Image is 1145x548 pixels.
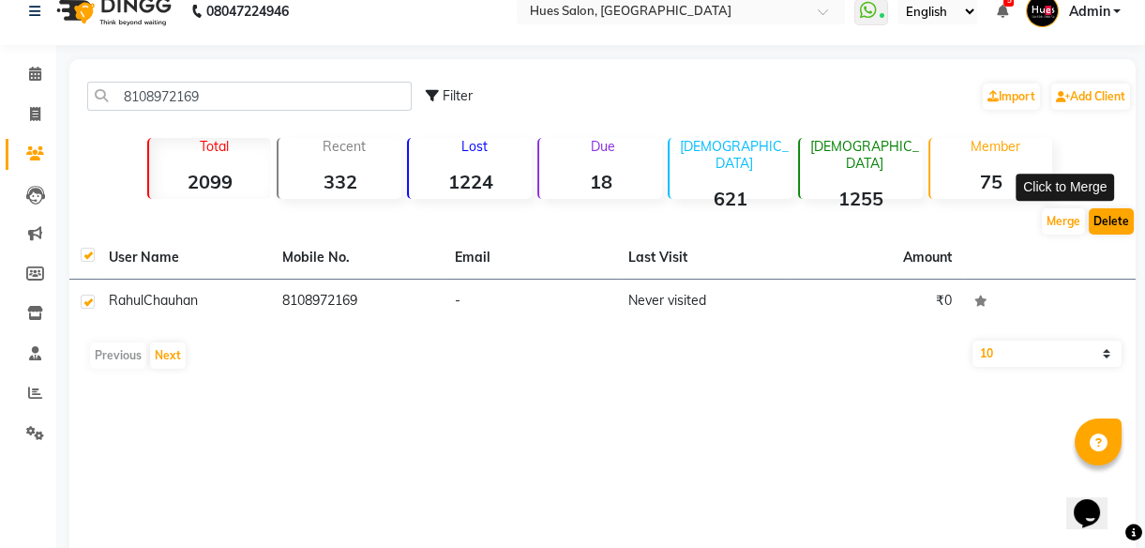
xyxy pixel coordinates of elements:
strong: 18 [539,170,662,193]
div: Click to Merge [1016,174,1114,201]
p: Total [157,138,272,155]
button: Merge [1042,208,1085,235]
strong: 75 [930,170,1053,193]
th: Mobile No. [271,236,444,280]
a: 5 [996,3,1007,20]
td: 8108972169 [271,280,444,326]
p: Lost [416,138,532,155]
span: Filter [443,87,473,104]
button: Delete [1089,208,1134,235]
td: Never visited [617,280,791,326]
p: Recent [286,138,401,155]
span: Admin [1068,2,1109,22]
p: Member [938,138,1053,155]
a: Import [983,84,1040,110]
th: Email [444,236,617,280]
button: Next [150,342,186,369]
strong: 332 [279,170,401,193]
strong: 1224 [409,170,532,193]
strong: 621 [670,187,792,210]
th: Last Visit [617,236,791,280]
td: - [444,280,617,326]
span: Chauhan [143,292,198,309]
td: ₹0 [790,280,963,326]
p: Due [543,138,662,155]
p: [DEMOGRAPHIC_DATA] [807,138,923,172]
strong: 1255 [800,187,923,210]
a: Add Client [1051,84,1130,110]
strong: 2099 [149,170,272,193]
span: Rahul [109,292,143,309]
p: [DEMOGRAPHIC_DATA] [677,138,792,172]
th: User Name [98,236,271,280]
iframe: chat widget [1066,473,1126,529]
th: Amount [892,236,963,279]
input: Search by Name/Mobile/Email/Code [87,82,412,111]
